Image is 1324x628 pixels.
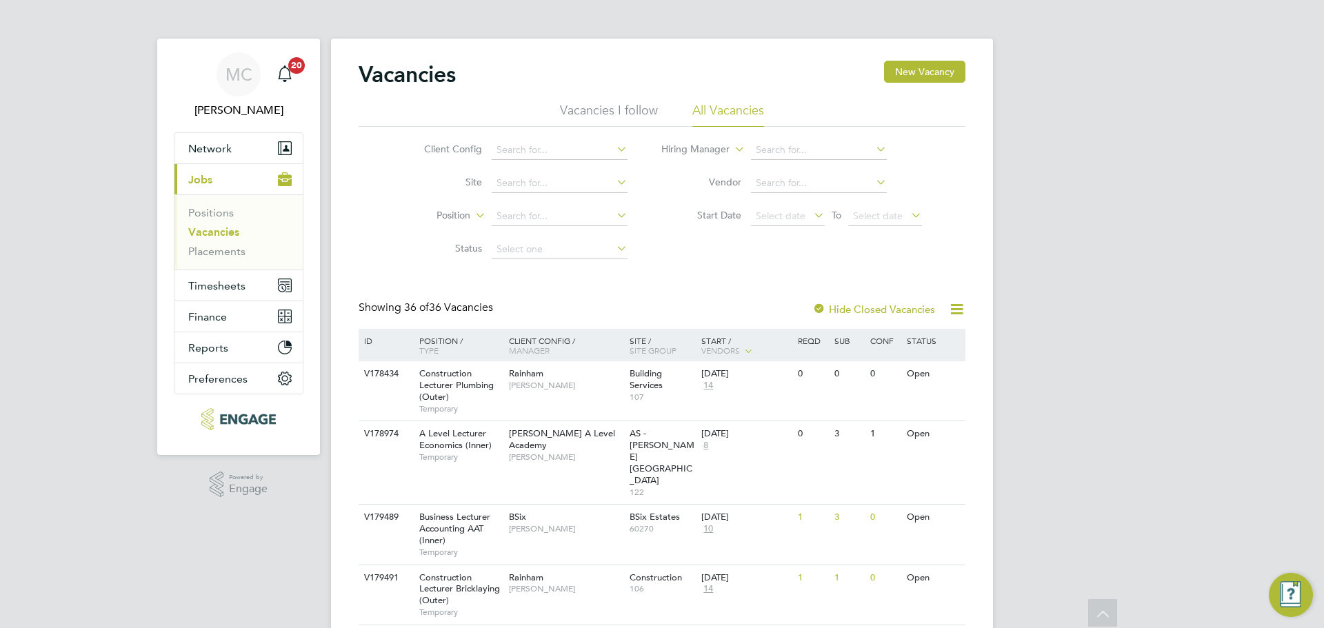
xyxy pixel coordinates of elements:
div: 0 [867,361,903,387]
span: 14 [701,583,715,595]
div: 0 [867,565,903,591]
span: Vendors [701,345,740,356]
img: xede-logo-retina.png [201,408,275,430]
div: ID [361,329,409,352]
label: Position [391,209,470,223]
span: Network [188,142,232,155]
span: Temporary [419,403,502,414]
span: Select date [853,210,903,222]
span: To [827,206,845,224]
div: 3 [831,505,867,530]
label: Hiring Manager [650,143,730,156]
span: Engage [229,483,268,495]
input: Search for... [751,174,887,193]
input: Search for... [492,174,628,193]
li: Vacancies I follow [560,102,658,127]
button: New Vacancy [884,61,965,83]
button: Engage Resource Center [1269,573,1313,617]
div: Showing [359,301,496,315]
span: 20 [288,57,305,74]
span: Timesheets [188,279,245,292]
div: 0 [831,361,867,387]
div: Sub [831,329,867,352]
div: Conf [867,329,903,352]
div: Reqd [794,329,830,352]
a: MC[PERSON_NAME] [174,52,303,119]
span: Construction [630,571,682,583]
label: Status [403,242,482,254]
a: Positions [188,206,234,219]
span: 36 of [404,301,429,314]
input: Search for... [492,141,628,160]
span: BSix [509,511,526,523]
span: Rainham [509,367,543,379]
span: [PERSON_NAME] [509,380,623,391]
span: [PERSON_NAME] [509,583,623,594]
label: Client Config [403,143,482,155]
span: 107 [630,392,695,403]
input: Select one [492,240,628,259]
span: Mark Carter [174,102,303,119]
span: 14 [701,380,715,392]
span: Temporary [419,607,502,618]
span: 60270 [630,523,695,534]
span: Type [419,345,439,356]
div: 3 [831,421,867,447]
span: 122 [630,487,695,498]
span: A Level Lecturer Economics (Inner) [419,427,492,451]
span: BSix Estates [630,511,680,523]
div: 1 [794,505,830,530]
div: 1 [867,421,903,447]
span: Business Lecturer Accounting AAT (Inner) [419,511,490,546]
span: Construction Lecturer Bricklaying (Outer) [419,571,500,607]
div: Position / [409,329,505,362]
span: 8 [701,440,710,452]
span: 106 [630,583,695,594]
div: Site / [626,329,699,362]
div: V178434 [361,361,409,387]
span: [PERSON_NAME] [509,523,623,534]
div: Client Config / [505,329,626,362]
span: [PERSON_NAME] [509,452,623,463]
span: MC [225,65,252,83]
span: Powered by [229,472,268,483]
button: Timesheets [174,270,303,301]
div: V178974 [361,421,409,447]
div: 1 [794,565,830,591]
span: 10 [701,523,715,535]
span: Finance [188,310,227,323]
div: V179489 [361,505,409,530]
label: Site [403,176,482,188]
span: 36 Vacancies [404,301,493,314]
button: Reports [174,332,303,363]
div: Status [903,329,963,352]
a: Go to home page [174,408,303,430]
span: Site Group [630,345,676,356]
button: Finance [174,301,303,332]
label: Hide Closed Vacancies [812,303,935,316]
nav: Main navigation [157,39,320,455]
a: Vacancies [188,225,239,239]
div: Open [903,421,963,447]
div: Open [903,565,963,591]
span: Jobs [188,173,212,186]
span: Select date [756,210,805,222]
span: Temporary [419,452,502,463]
button: Network [174,133,303,163]
div: [DATE] [701,428,791,440]
span: Construction Lecturer Plumbing (Outer) [419,367,494,403]
div: [DATE] [701,572,791,584]
span: Reports [188,341,228,354]
div: 0 [867,505,903,530]
button: Jobs [174,164,303,194]
a: 20 [271,52,299,97]
span: Building Services [630,367,663,391]
a: Powered byEngage [210,472,268,498]
div: Open [903,361,963,387]
div: V179491 [361,565,409,591]
label: Vendor [662,176,741,188]
span: Manager [509,345,550,356]
div: 1 [831,565,867,591]
span: AS - [PERSON_NAME][GEOGRAPHIC_DATA] [630,427,694,486]
span: Preferences [188,372,248,385]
